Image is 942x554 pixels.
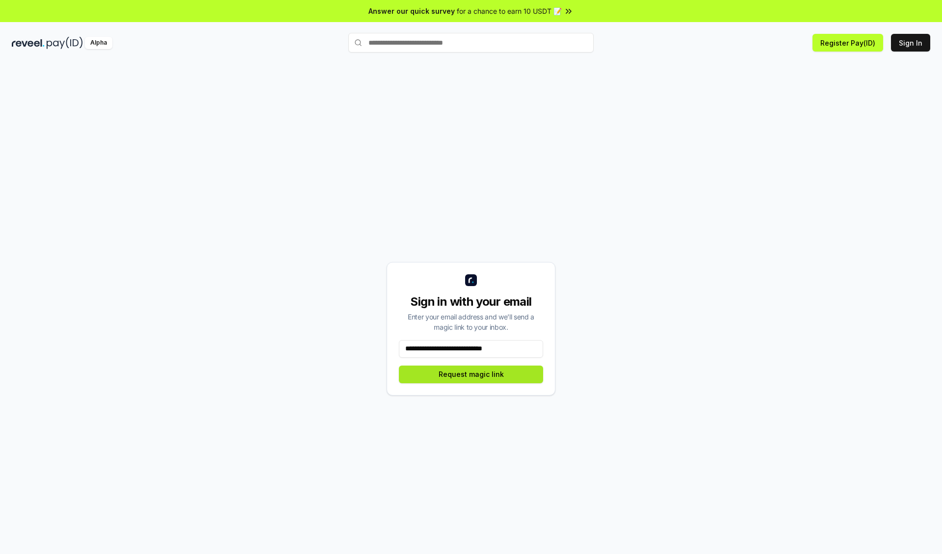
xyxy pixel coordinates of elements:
button: Request magic link [399,366,543,383]
img: pay_id [47,37,83,49]
img: logo_small [465,274,477,286]
span: Answer our quick survey [368,6,455,16]
button: Sign In [891,34,930,52]
div: Enter your email address and we’ll send a magic link to your inbox. [399,312,543,332]
div: Sign in with your email [399,294,543,310]
span: for a chance to earn 10 USDT 📝 [457,6,562,16]
button: Register Pay(ID) [812,34,883,52]
img: reveel_dark [12,37,45,49]
div: Alpha [85,37,112,49]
